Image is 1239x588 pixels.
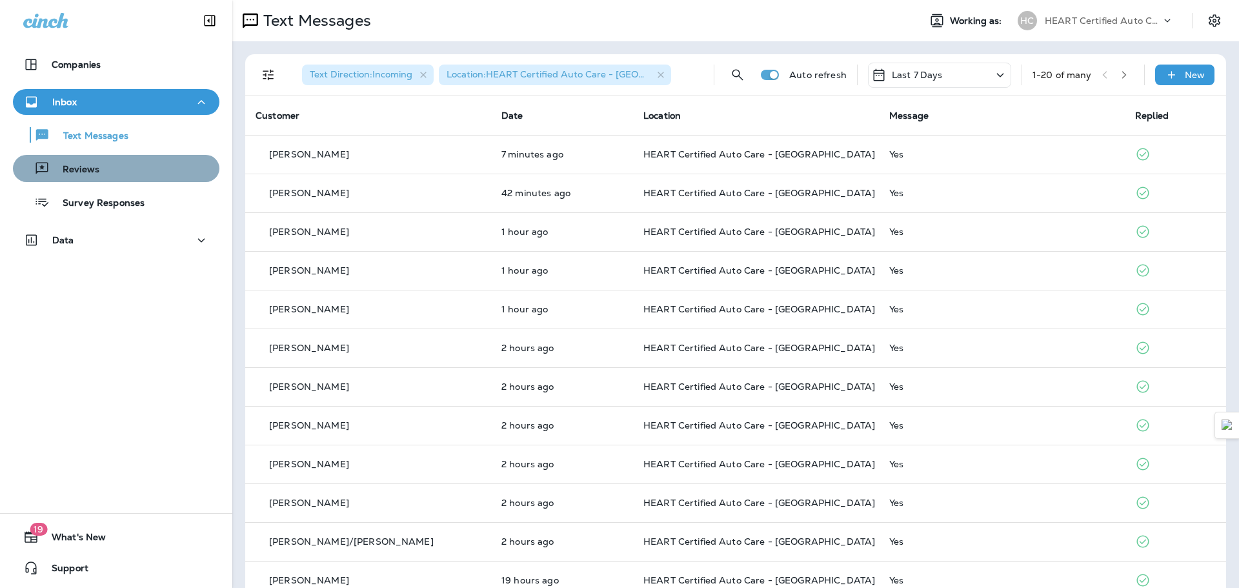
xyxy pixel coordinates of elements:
p: Sep 9, 2025 09:15 AM [501,343,623,353]
p: [PERSON_NAME] [269,575,349,585]
span: HEART Certified Auto Care - [GEOGRAPHIC_DATA] [643,420,875,431]
div: Yes [889,188,1114,198]
p: [PERSON_NAME] [269,343,349,353]
p: Sep 9, 2025 10:16 AM [501,265,623,276]
button: Survey Responses [13,188,219,216]
p: Sep 9, 2025 09:03 AM [501,498,623,508]
span: HEART Certified Auto Care - [GEOGRAPHIC_DATA] [643,187,875,199]
span: Location [643,110,681,121]
span: HEART Certified Auto Care - [GEOGRAPHIC_DATA] [643,342,875,354]
button: Text Messages [13,121,219,148]
p: Companies [52,59,101,70]
div: Yes [889,381,1114,392]
span: Working as: [950,15,1005,26]
div: Location:HEART Certified Auto Care - [GEOGRAPHIC_DATA] [439,65,671,85]
button: Support [13,555,219,581]
span: HEART Certified Auto Care - [GEOGRAPHIC_DATA] [643,303,875,315]
button: Filters [256,62,281,88]
p: Sep 9, 2025 10:53 AM [501,188,623,198]
span: HEART Certified Auto Care - [GEOGRAPHIC_DATA] [643,458,875,470]
span: HEART Certified Auto Care - [GEOGRAPHIC_DATA] [643,265,875,276]
p: HEART Certified Auto Care [1045,15,1161,26]
p: Text Messages [50,130,128,143]
div: Yes [889,536,1114,547]
p: Text Messages [258,11,371,30]
span: HEART Certified Auto Care - [GEOGRAPHIC_DATA] [643,381,875,392]
div: Yes [889,227,1114,237]
p: [PERSON_NAME] [269,459,349,469]
img: Detect Auto [1222,420,1233,431]
p: Inbox [52,97,77,107]
div: Yes [889,575,1114,585]
span: HEART Certified Auto Care - [GEOGRAPHIC_DATA] [643,148,875,160]
div: Yes [889,304,1114,314]
div: Yes [889,498,1114,508]
p: Reviews [50,164,99,176]
p: [PERSON_NAME] [269,381,349,392]
div: Yes [889,459,1114,469]
span: HEART Certified Auto Care - [GEOGRAPHIC_DATA] [643,497,875,509]
p: Sep 9, 2025 09:03 AM [501,459,623,469]
span: HEART Certified Auto Care - [GEOGRAPHIC_DATA] [643,574,875,586]
p: Sep 9, 2025 09:39 AM [501,304,623,314]
div: Text Direction:Incoming [302,65,434,85]
button: Settings [1203,9,1226,32]
span: 19 [30,523,47,536]
span: Text Direction : Incoming [310,68,412,80]
div: 1 - 20 of many [1032,70,1092,80]
p: [PERSON_NAME]/[PERSON_NAME] [269,536,434,547]
p: [PERSON_NAME] [269,420,349,431]
p: Sep 9, 2025 11:28 AM [501,149,623,159]
button: Search Messages [725,62,750,88]
p: [PERSON_NAME] [269,304,349,314]
p: Sep 9, 2025 09:02 AM [501,536,623,547]
span: Support [39,563,88,578]
div: Yes [889,420,1114,431]
p: [PERSON_NAME] [269,149,349,159]
p: Sep 9, 2025 09:11 AM [501,381,623,392]
span: Location : HEART Certified Auto Care - [GEOGRAPHIC_DATA] [447,68,714,80]
p: Auto refresh [789,70,847,80]
button: 19What's New [13,524,219,550]
button: Data [13,227,219,253]
button: Collapse Sidebar [192,8,228,34]
p: New [1185,70,1205,80]
p: Survey Responses [50,198,145,210]
p: Sep 8, 2025 03:47 PM [501,575,623,585]
span: Replied [1135,110,1169,121]
button: Inbox [13,89,219,115]
p: Data [52,235,74,245]
p: [PERSON_NAME] [269,498,349,508]
span: Message [889,110,929,121]
span: Customer [256,110,299,121]
button: Companies [13,52,219,77]
div: HC [1018,11,1037,30]
p: Sep 9, 2025 09:05 AM [501,420,623,431]
span: HEART Certified Auto Care - [GEOGRAPHIC_DATA] [643,536,875,547]
div: Yes [889,343,1114,353]
p: Last 7 Days [892,70,943,80]
button: Reviews [13,155,219,182]
p: [PERSON_NAME] [269,188,349,198]
p: [PERSON_NAME] [269,227,349,237]
p: [PERSON_NAME] [269,265,349,276]
div: Yes [889,149,1114,159]
span: HEART Certified Auto Care - [GEOGRAPHIC_DATA] [643,226,875,238]
p: Sep 9, 2025 10:20 AM [501,227,623,237]
div: Yes [889,265,1114,276]
span: Date [501,110,523,121]
span: What's New [39,532,106,547]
